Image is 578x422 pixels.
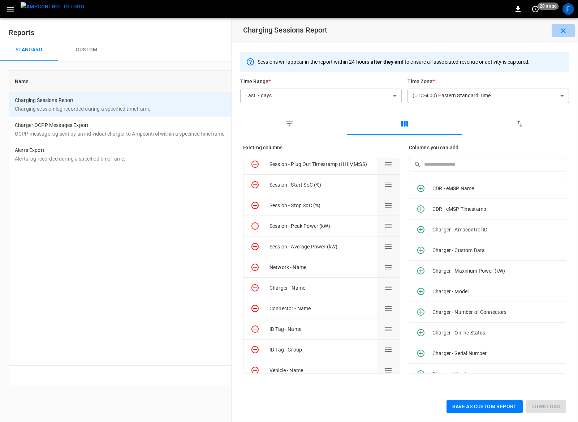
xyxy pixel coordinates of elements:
div: Charger - Custom Data [409,240,566,261]
th: Name [9,71,414,92]
div: Remove columnID Tag - GroupDrag to change column order [243,340,400,360]
button: Remove column [243,154,267,174]
button: Drag to change column order [377,360,400,380]
button: Drag to change column order [377,154,400,174]
div: Charger - Model [409,281,566,302]
div: Charger - Serial Number [409,343,566,364]
button: Drag to change column order [377,236,400,257]
button: Add column [409,302,432,322]
button: Add column [409,281,432,302]
div: Remove columnSession - Average Power (kW)Drag to change column order [243,236,400,257]
p: Sessions will appear in the report within 24 hours to ensure all associated revenue or activity i... [258,58,530,65]
button: Add column [409,364,432,384]
div: Last 7 days [240,89,402,103]
div: Charger - Name [269,284,374,291]
button: Add column [409,343,432,363]
div: Session - Start SoC (%) [269,181,374,188]
button: set refresh interval [530,3,541,15]
div: Remove columnSession - Start SoC (%)Drag to change column order [243,175,400,195]
div: Remove columnConnector - NameDrag to change column order [243,298,400,319]
button: Add column [409,219,432,240]
button: Remove column [243,278,267,298]
button: Remove column [243,175,267,195]
td: Charging Sessions Report [9,92,414,117]
button: Remove column [243,360,267,380]
div: Session - Plug Out Timestamp (HH:MM:SS) [269,161,374,168]
div: Session - Stop SoC (%) [269,202,374,209]
button: Remove column [243,257,267,277]
div: Session - Average Power (kW) [269,243,374,250]
div: Remove columnVehicle - NameDrag to change column order [243,360,400,381]
button: Remove column [243,340,267,360]
p: OCPP message log sent by an individual charger to Ampcontrol within a specified timeframe. [15,130,409,137]
div: Connector - Name [269,305,374,312]
div: Remove columnSession - Peak Power (kW)Drag to change column order [243,216,400,236]
div: Remove columnNetwork - NameDrag to change column order [243,257,400,278]
button: Drag to change column order [377,257,400,277]
button: Add column [409,240,432,260]
td: Alerts Export [9,142,414,167]
button: Drag to change column order [377,319,400,339]
div: CDR - eMSP Name [409,178,566,199]
div: Remove columnID Tag - NameDrag to change column order [243,319,400,340]
button: Remove column [243,319,267,339]
div: Charger - Maximum Power (kW) [409,261,566,281]
button: Drag to change column order [377,298,400,319]
div: (UTC-4:00) Eastern Standard Time [407,89,569,103]
td: Charger OCPP Messages Export [9,117,414,142]
button: Add column [409,199,432,219]
div: CDR - eMSP Timestamp [409,199,566,219]
div: Remove columnCharger - NameDrag to change column order [243,278,400,298]
button: Drag to change column order [377,195,400,216]
div: ID Tag - Group [269,346,374,353]
h6: Columns you can add [409,144,566,152]
div: Charger - Number of Connectors [409,302,566,323]
div: Remove columnSession - Plug Out Timestamp (HH:MM:SS)Drag to change column order [243,154,400,175]
span: 20 s ago [538,3,559,10]
div: ID Tag - Name [269,325,374,333]
button: Custom [58,38,116,61]
h6: Charging Sessions Report [243,24,328,36]
h6: Reports [9,27,569,38]
button: Add column [409,323,432,343]
p: Alerts log recorded during a specified timeframe. [15,155,409,162]
div: Charger - Vendor [409,364,566,384]
h6: Time Zone [407,78,569,86]
span: after they end [371,59,404,65]
button: Remove column [243,236,267,257]
button: Remove column [243,298,267,319]
button: Remove column [243,195,267,216]
button: Add column [409,178,432,199]
button: Save as custom report [447,400,522,413]
div: Network - Name [269,264,374,271]
div: Charger - Online Status [409,323,566,343]
h6: Existing columns [243,144,400,152]
button: Drag to change column order [377,216,400,236]
button: Drag to change column order [377,175,400,195]
div: Session - Peak Power (kW) [269,222,374,230]
button: Add column [409,261,432,281]
button: Drag to change column order [377,340,400,360]
button: Remove column [243,216,267,236]
h6: Time Range [240,78,402,86]
button: Drag to change column order [377,278,400,298]
p: Charging session log recorded during a specified timeframe. [15,105,409,112]
div: Remove columnSession - Stop SoC (%)Drag to change column order [243,195,400,216]
div: profile-icon [562,3,574,15]
div: Vehicle - Name [269,367,374,374]
div: Charger - Ampcontrol ID [409,219,566,240]
img: ampcontrol.io logo [21,2,85,11]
